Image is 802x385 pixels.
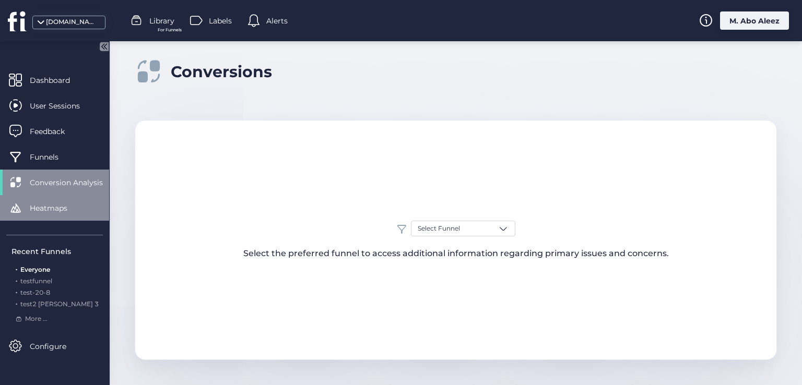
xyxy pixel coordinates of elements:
[30,341,82,352] span: Configure
[30,177,119,188] span: Conversion Analysis
[30,75,86,86] span: Dashboard
[16,286,17,296] span: .
[30,126,80,137] span: Feedback
[30,151,74,163] span: Funnels
[46,17,98,27] div: [DOMAIN_NAME]
[158,27,182,33] span: For Funnels
[11,246,103,257] div: Recent Funnels
[20,288,50,296] span: test-20-8
[149,15,174,27] span: Library
[20,266,50,273] span: Everyone
[30,202,83,214] span: Heatmaps
[243,247,669,260] div: Select the preferred funnel to access additional information regarding primary issues and concerns.
[266,15,288,27] span: Alerts
[25,314,48,324] span: More ...
[16,275,17,285] span: .
[16,298,17,308] span: .
[720,11,789,30] div: M. Abo Aleez
[20,277,52,285] span: testfunnel
[30,100,96,112] span: User Sessions
[16,263,17,273] span: .
[20,300,99,308] span: test2 [PERSON_NAME] 3
[209,15,232,27] span: Labels
[171,62,272,81] div: Conversions
[418,224,460,234] span: Select Funnel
